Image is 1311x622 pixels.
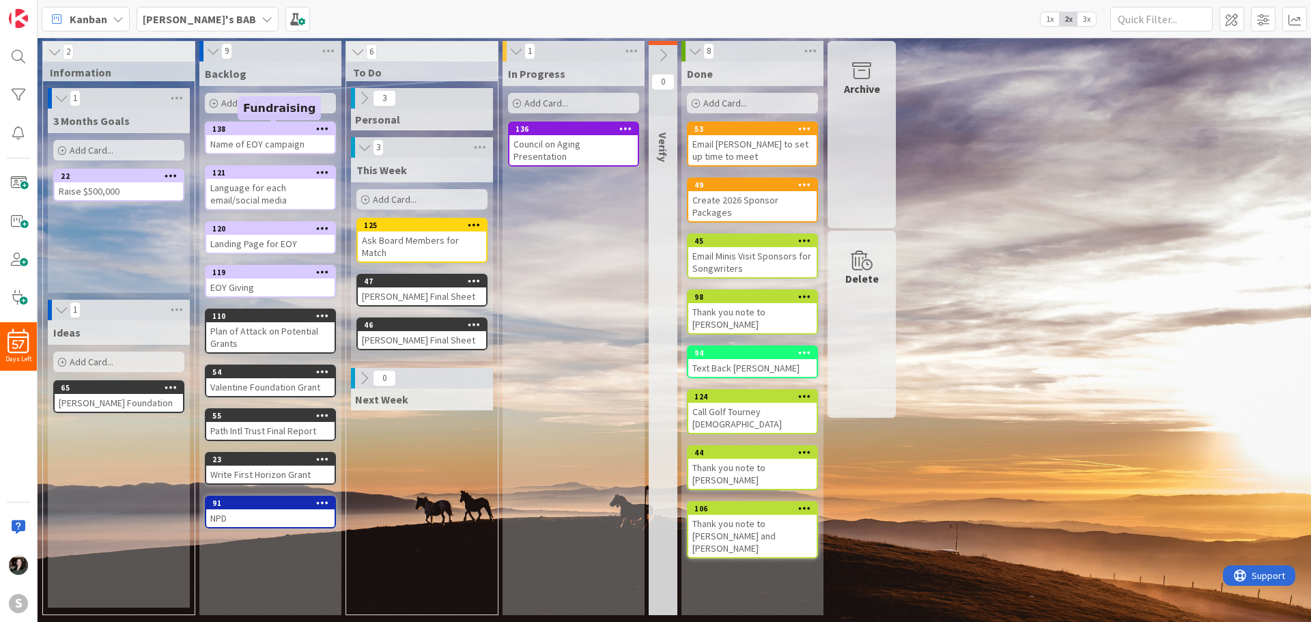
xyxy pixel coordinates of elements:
[221,43,232,59] span: 9
[509,123,638,165] div: 136Council on Aging Presentation
[373,139,384,156] span: 3
[212,311,335,321] div: 110
[688,403,817,433] div: Call Golf Tourney [DEMOGRAPHIC_DATA]
[688,247,817,277] div: Email Minis Visit Sponsors for Songwriters
[373,90,396,107] span: 3
[55,382,183,394] div: 65
[50,66,178,79] span: Information
[358,275,486,287] div: 47
[688,503,817,515] div: 106
[694,392,817,401] div: 124
[9,556,28,575] img: AB
[703,97,747,109] span: Add Card...
[358,331,486,349] div: [PERSON_NAME] Final Sheet
[206,179,335,209] div: Language for each email/social media
[206,223,335,235] div: 120
[1059,12,1077,26] span: 2x
[688,347,817,359] div: 94
[70,90,81,107] span: 1
[358,287,486,305] div: [PERSON_NAME] Final Sheet
[844,81,880,97] div: Archive
[524,97,568,109] span: Add Card...
[70,144,113,156] span: Add Card...
[206,453,335,466] div: 23
[212,455,335,464] div: 23
[206,410,335,440] div: 55Path Intl Trust Final Report
[206,279,335,296] div: EOY Giving
[688,447,817,489] div: 44Thank you note to [PERSON_NAME]
[358,219,486,231] div: 125
[70,356,113,368] span: Add Card...
[687,67,713,81] span: Done
[206,266,335,296] div: 119EOY Giving
[366,44,377,60] span: 6
[355,113,400,126] span: Personal
[688,391,817,403] div: 124
[55,382,183,412] div: 65[PERSON_NAME] Foundation
[694,348,817,358] div: 94
[206,167,335,209] div: 121Language for each email/social media
[206,167,335,179] div: 121
[845,270,879,287] div: Delete
[212,411,335,421] div: 55
[206,266,335,279] div: 119
[221,97,265,109] span: Add Card...
[1110,7,1213,31] input: Quick Filter...
[688,135,817,165] div: Email [PERSON_NAME] to set up time to meet
[688,123,817,135] div: 53
[694,292,817,302] div: 98
[212,224,335,234] div: 120
[364,277,486,286] div: 47
[688,123,817,165] div: 53Email [PERSON_NAME] to set up time to meet
[9,9,28,28] img: Visit kanbanzone.com
[205,67,246,81] span: Backlog
[206,366,335,396] div: 54Valentine Foundation Grant
[355,393,408,406] span: Next Week
[206,135,335,153] div: Name of EOY campaign
[688,459,817,489] div: Thank you note to [PERSON_NAME]
[694,236,817,246] div: 45
[212,498,335,508] div: 91
[356,163,407,177] span: This Week
[9,594,28,613] div: S
[55,170,183,200] div: 22Raise $500,000
[206,366,335,378] div: 54
[55,394,183,412] div: [PERSON_NAME] Foundation
[358,275,486,305] div: 47[PERSON_NAME] Final Sheet
[206,378,335,396] div: Valentine Foundation Grant
[206,410,335,422] div: 55
[358,219,486,261] div: 125Ask Board Members for Match
[61,171,183,181] div: 22
[688,515,817,557] div: Thank you note to [PERSON_NAME] and [PERSON_NAME]
[53,326,81,339] span: Ideas
[364,221,486,230] div: 125
[206,497,335,509] div: 91
[206,497,335,527] div: 91NPD
[524,43,535,59] span: 1
[206,466,335,483] div: Write First Horizon Grant
[1077,12,1096,26] span: 3x
[212,124,335,134] div: 138
[206,422,335,440] div: Path Intl Trust Final Report
[694,448,817,457] div: 44
[373,370,396,386] span: 0
[63,44,74,60] span: 2
[206,310,335,352] div: 110Plan of Attack on Potential Grants
[373,193,417,206] span: Add Card...
[206,223,335,253] div: 120Landing Page for EOY
[53,114,130,128] span: 3 Months Goals
[656,132,670,162] span: Verify
[688,391,817,433] div: 124Call Golf Tourney [DEMOGRAPHIC_DATA]
[688,179,817,221] div: 49Create 2026 Sponsor Packages
[694,504,817,513] div: 106
[206,235,335,253] div: Landing Page for EOY
[688,447,817,459] div: 44
[353,66,481,79] span: To Do
[70,302,81,318] span: 1
[358,319,486,331] div: 46
[206,509,335,527] div: NPD
[688,303,817,333] div: Thank you note to [PERSON_NAME]
[688,179,817,191] div: 49
[243,102,315,115] h5: Fundraising
[206,453,335,483] div: 23Write First Horizon Grant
